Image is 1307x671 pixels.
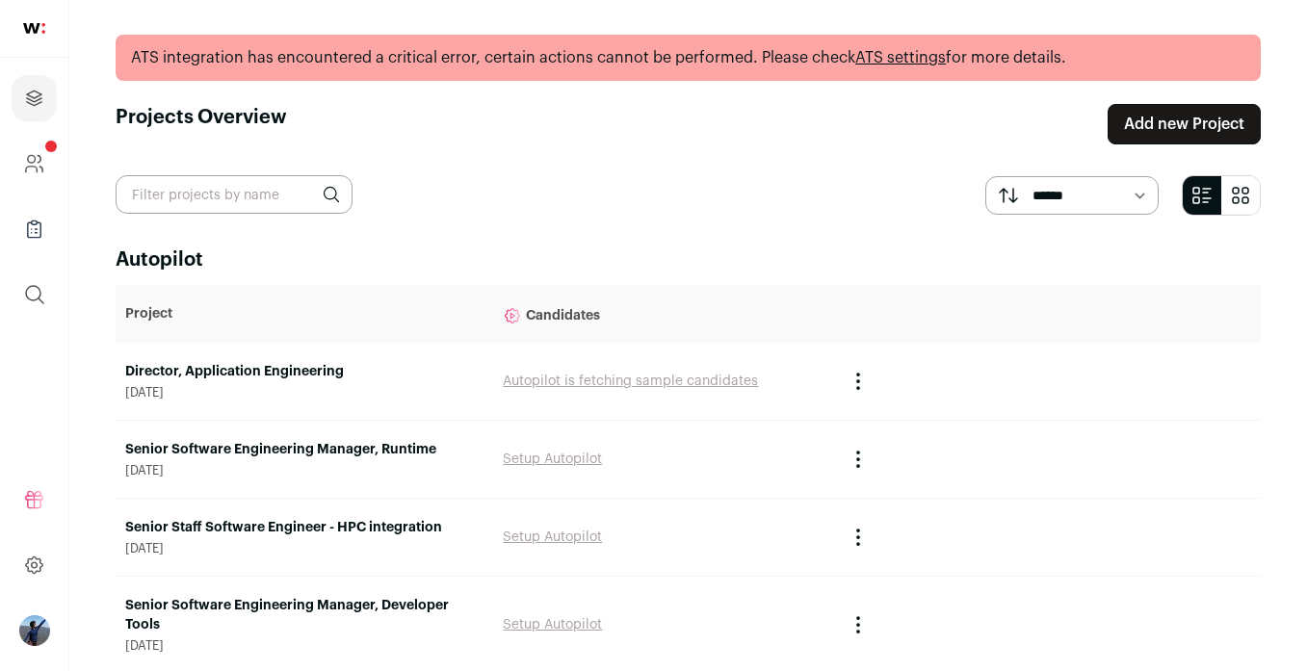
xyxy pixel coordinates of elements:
[12,206,57,252] a: Company Lists
[116,175,353,214] input: Filter projects by name
[847,526,870,549] button: Project Actions
[12,141,57,187] a: Company and ATS Settings
[855,50,946,65] a: ATS settings
[125,385,484,400] span: [DATE]
[503,295,827,333] p: Candidates
[503,452,602,466] a: Setup Autopilot
[847,613,870,636] button: Project Actions
[116,104,287,144] h1: Projects Overview
[116,246,1261,273] h2: Autopilot
[116,35,1261,81] div: ATS integration has encountered a critical error, certain actions cannot be performed. Please che...
[23,23,45,34] img: wellfound-shorthand-0d5821cbd27db2630d0214b213865d53afaa358527fdda9d0ea32b1df1b89c2c.svg
[125,304,484,323] p: Project
[125,596,484,634] a: Senior Software Engineering Manager, Developer Tools
[503,530,602,544] a: Setup Autopilot
[125,463,484,478] span: [DATE]
[125,440,484,459] a: Senior Software Engineering Manager, Runtime
[1108,104,1261,144] a: Add new Project
[847,370,870,393] button: Project Actions
[125,518,484,537] a: Senior Staff Software Engineer - HPC integration
[503,374,758,388] a: Autopilot is fetching sample candidates
[503,618,602,632] a: Setup Autopilot
[12,75,57,121] a: Projects
[125,541,484,556] span: [DATE]
[125,362,484,381] a: Director, Application Engineering
[19,615,50,646] button: Open dropdown
[125,638,484,654] span: [DATE]
[847,448,870,471] button: Project Actions
[19,615,50,646] img: 138806-medium_jpg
